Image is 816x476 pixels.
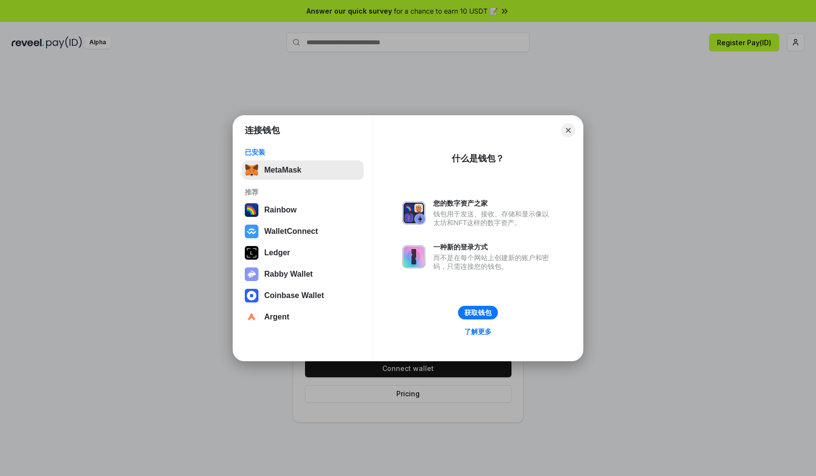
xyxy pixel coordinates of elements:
[242,286,364,305] button: Coinbase Wallet
[245,148,361,157] div: 已安装
[458,306,498,319] button: 获取钱包
[242,222,364,241] button: WalletConnect
[264,227,318,236] div: WalletConnect
[245,225,258,238] img: svg+xml,%3Csvg%20width%3D%2228%22%20height%3D%2228%22%20viewBox%3D%220%200%2028%2028%22%20fill%3D...
[459,325,497,338] a: 了解更多
[433,243,554,251] div: 一种新的登录方式
[245,203,258,217] img: svg+xml,%3Csvg%20width%3D%22120%22%20height%3D%22120%22%20viewBox%3D%220%200%20120%20120%22%20fil...
[264,270,313,279] div: Rabby Wallet
[242,200,364,220] button: Rainbow
[433,210,554,227] div: 钱包用于发送、接收、存储和显示像以太坊和NFT这样的数字资产。
[245,267,258,281] img: svg+xml,%3Csvg%20xmlns%3D%22http%3A%2F%2Fwww.w3.org%2F2000%2Fsvg%22%20fill%3D%22none%22%20viewBox...
[561,123,575,137] button: Close
[264,206,297,214] div: Rainbow
[245,163,258,177] img: svg+xml,%3Csvg%20fill%3D%22none%22%20height%3D%2233%22%20viewBox%3D%220%200%2035%2033%22%20width%...
[245,188,361,196] div: 推荐
[402,245,425,268] img: svg+xml,%3Csvg%20xmlns%3D%22http%3A%2F%2Fwww.w3.org%2F2000%2Fsvg%22%20fill%3D%22none%22%20viewBox...
[264,313,289,321] div: Argent
[264,248,290,257] div: Ledger
[242,264,364,284] button: Rabby Wallet
[245,124,280,136] h1: 连接钱包
[242,307,364,327] button: Argent
[242,243,364,263] button: Ledger
[245,246,258,260] img: svg+xml,%3Csvg%20xmlns%3D%22http%3A%2F%2Fwww.w3.org%2F2000%2Fsvg%22%20width%3D%2228%22%20height%3...
[464,327,492,336] div: 了解更多
[245,289,258,302] img: svg+xml,%3Csvg%20width%3D%2228%22%20height%3D%2228%22%20viewBox%3D%220%200%2028%2028%22%20fill%3D...
[452,153,504,164] div: 什么是钱包？
[464,308,492,317] div: 获取钱包
[264,166,301,175] div: MetaMask
[433,253,554,271] div: 而不是在每个网站上创建新的账户和密码，只需连接您的钱包。
[402,201,425,225] img: svg+xml,%3Csvg%20xmlns%3D%22http%3A%2F%2Fwww.w3.org%2F2000%2Fsvg%22%20fill%3D%22none%22%20viewBox...
[245,310,258,324] img: svg+xml,%3Csvg%20width%3D%2228%22%20height%3D%2228%22%20viewBox%3D%220%200%2028%2028%22%20fill%3D...
[264,291,324,300] div: Coinbase Wallet
[242,160,364,180] button: MetaMask
[433,199,554,208] div: 您的数字资产之家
